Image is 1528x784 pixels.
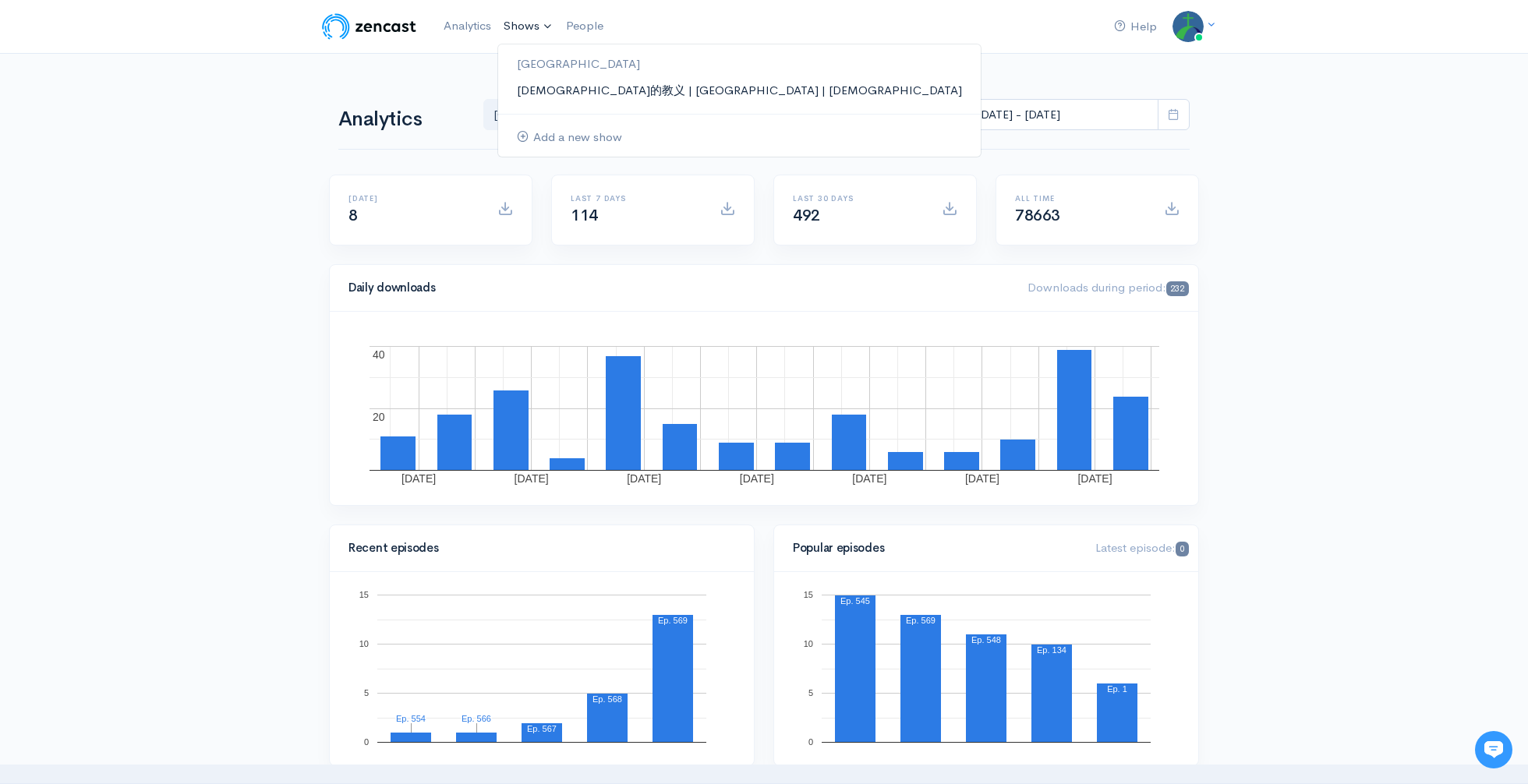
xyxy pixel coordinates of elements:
text: [DATE] [852,472,886,485]
span: Latest episode: [1095,540,1189,555]
h6: All time [1015,194,1145,203]
text: Ep. 548 [971,635,1001,645]
ul: Shows [497,44,982,158]
text: Ep. 567 [527,724,557,733]
text: 5 [364,688,369,697]
h4: Daily downloads [348,281,1009,295]
a: Add a new show [498,124,981,151]
text: Ep. 566 [462,714,491,723]
input: analytics date range selector [967,99,1158,131]
span: 78663 [1015,206,1060,225]
svg: A chart. [348,591,735,747]
span: 492 [793,206,820,225]
text: [DATE] [401,472,436,485]
text: 10 [359,639,369,648]
text: 5 [808,688,813,697]
img: ZenCast Logo [320,11,419,42]
h1: Hi 👋 [23,76,288,101]
span: New conversation [101,216,187,228]
h2: Just let us know if you need anything and we'll be happy to help! 🙂 [23,104,288,178]
a: Help [1108,10,1163,44]
span: 0 [1176,542,1189,556]
text: [DATE] [515,472,549,485]
a: [DEMOGRAPHIC_DATA]的教义 | [GEOGRAPHIC_DATA] | [DEMOGRAPHIC_DATA] [498,77,981,104]
text: 0 [364,737,369,747]
text: Ep. 1 [1107,684,1127,694]
text: [DATE] [1077,472,1112,485]
text: Ep. 134 [1037,645,1066,655]
text: Ep. 569 [658,616,688,625]
text: Ep. 554 [396,714,426,723]
text: 0 [808,737,813,747]
h4: Popular episodes [793,542,1077,555]
span: 232 [1166,281,1189,296]
h6: Last 30 days [793,194,923,203]
a: People [560,9,610,43]
svg: A chart. [793,591,1180,747]
iframe: gist-messenger-bubble-iframe [1475,731,1512,768]
text: 15 [359,590,369,599]
span: 8 [348,206,358,225]
a: Analytics [437,9,497,43]
text: 20 [373,411,385,423]
text: 15 [804,590,813,599]
svg: A chart. [348,330,1180,486]
span: 114 [571,206,598,225]
h4: Recent episodes [348,542,726,555]
button: New conversation [24,207,288,238]
text: Ep. 568 [592,694,622,704]
h1: Analytics [338,108,465,131]
span: Downloads during period: [1028,280,1189,295]
p: Find an answer quickly [21,267,291,286]
h6: Last 7 days [571,194,701,203]
h6: [DATE] [348,194,479,203]
text: 40 [373,348,385,361]
a: Shows [497,9,560,44]
text: [DATE] [627,472,661,485]
text: 10 [804,639,813,648]
text: [DATE] [740,472,774,485]
text: Ep. 569 [906,616,936,625]
input: Search articles [45,293,278,324]
a: [GEOGRAPHIC_DATA] [498,51,981,78]
text: [DATE] [965,472,999,485]
img: ... [1173,11,1204,42]
button: 福音中国桥, 教会的教义 | 中国桥 | Chu... [483,99,948,131]
text: Ep. 545 [840,596,870,606]
div: [GEOGRAPHIC_DATA] , [DEMOGRAPHIC_DATA]的教义 | [GEOGRAPHIC_DATA] | Chu... [493,106,924,124]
